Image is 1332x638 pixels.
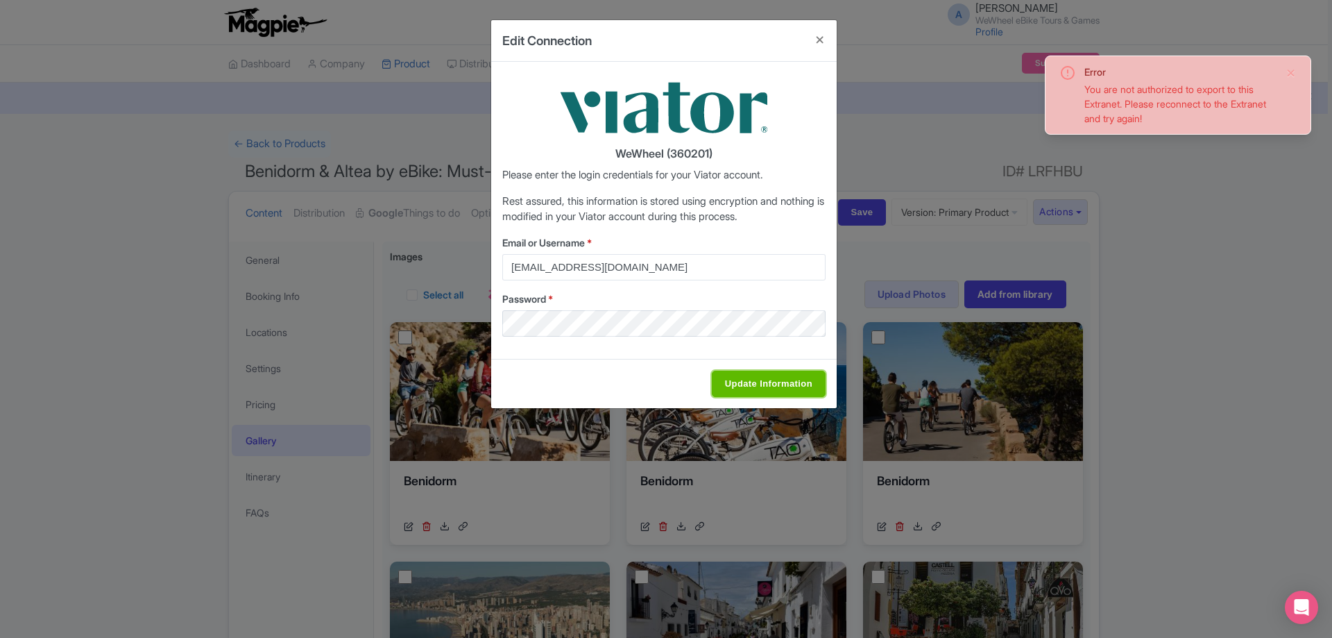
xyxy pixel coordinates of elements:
img: viator-9033d3fb01e0b80761764065a76b653a.png [560,73,768,142]
button: Close [803,20,837,60]
div: Open Intercom Messenger [1285,591,1318,624]
h4: Edit Connection [502,31,592,50]
p: Rest assured, this information is stored using encryption and nothing is modified in your Viator ... [502,194,826,225]
h4: WeWheel (360201) [502,148,826,160]
span: Email or Username [502,237,585,249]
p: Please enter the login credentials for your Viator account. [502,167,826,183]
span: Password [502,293,546,305]
input: Update Information [712,371,826,397]
div: Error [1084,65,1274,79]
button: Close [1286,65,1297,81]
div: You are not authorized to export to this Extranet. Please reconnect to the Extranet and try again! [1084,82,1274,126]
